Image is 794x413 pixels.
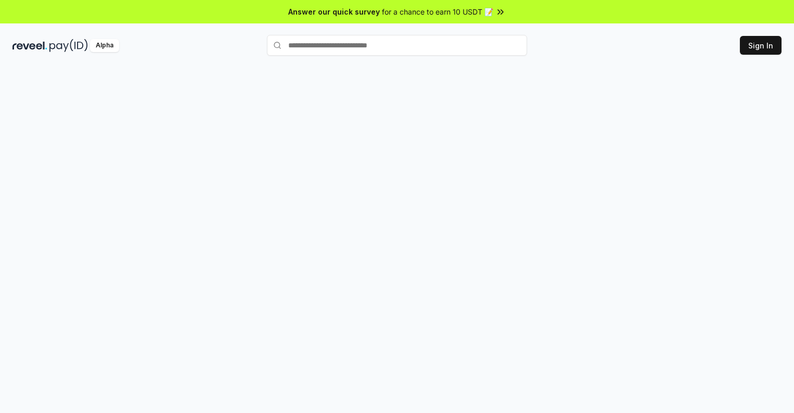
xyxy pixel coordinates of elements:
[382,6,493,17] span: for a chance to earn 10 USDT 📝
[49,39,88,52] img: pay_id
[740,36,782,55] button: Sign In
[288,6,380,17] span: Answer our quick survey
[12,39,47,52] img: reveel_dark
[90,39,119,52] div: Alpha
